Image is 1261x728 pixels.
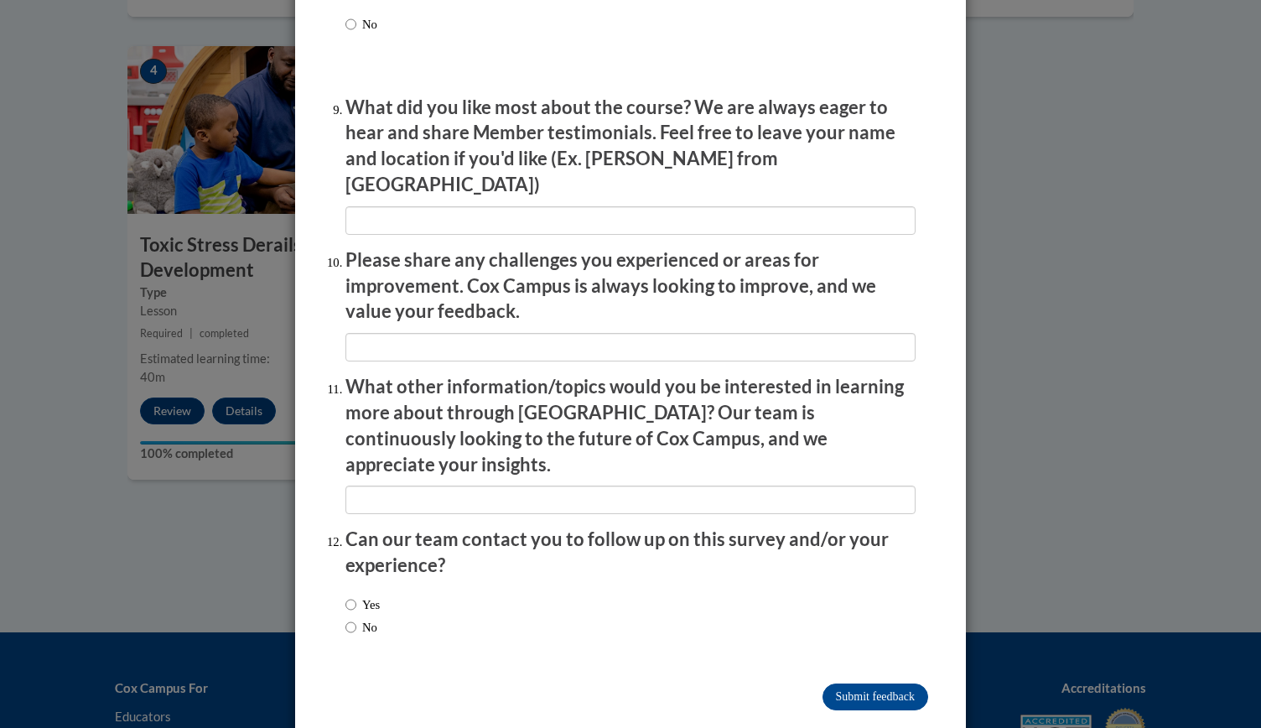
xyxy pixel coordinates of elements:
label: No [345,618,377,637]
input: No [345,15,356,34]
p: Please share any challenges you experienced or areas for improvement. Cox Campus is always lookin... [345,247,916,325]
label: Yes [345,595,380,614]
p: Can our team contact you to follow up on this survey and/or your experience? [345,527,916,579]
p: What other information/topics would you be interested in learning more about through [GEOGRAPHIC_... [345,374,916,477]
input: No [345,618,356,637]
p: What did you like most about the course? We are always eager to hear and share Member testimonial... [345,95,916,198]
input: Yes [345,595,356,614]
p: No [362,15,380,34]
input: Submit feedback [823,684,928,710]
